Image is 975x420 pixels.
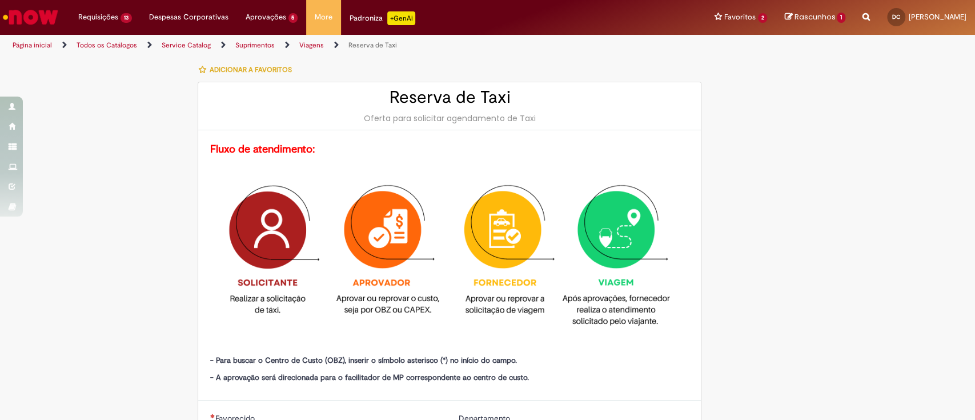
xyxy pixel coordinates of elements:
[288,13,298,23] span: 5
[162,41,211,50] a: Service Catalog
[837,13,845,23] span: 1
[78,11,118,23] span: Requisições
[909,12,966,22] span: [PERSON_NAME]
[210,355,516,365] strong: - Para buscar o Centro de Custo (OBZ), inserir o símbolo asterisco (*) no início do campo.
[794,11,835,22] span: Rascunhos
[758,13,768,23] span: 2
[149,11,228,23] span: Despesas Corporativas
[724,11,756,23] span: Favoritos
[121,13,132,23] span: 13
[210,113,689,124] div: Oferta para solicitar agendamento de Taxi
[209,65,291,74] span: Adicionar a Favoritos
[1,6,60,29] img: ServiceNow
[315,11,332,23] span: More
[77,41,137,50] a: Todos os Catálogos
[350,11,415,25] div: Padroniza
[246,11,286,23] span: Aprovações
[348,41,397,50] a: Reserva de Taxi
[210,414,215,418] span: Necessários
[210,373,528,382] strong: - A aprovação será direcionada para o facilitador de MP correspondente ao centro de custo.
[299,41,324,50] a: Viagens
[784,12,845,23] a: Rascunhos
[387,11,415,25] p: +GenAi
[9,35,641,56] ul: Trilhas de página
[210,88,689,107] h2: Reserva de Taxi
[210,142,315,156] strong: Fluxo de atendimento:
[198,58,298,82] button: Adicionar a Favoritos
[13,41,52,50] a: Página inicial
[892,13,900,21] span: DC
[235,41,275,50] a: Suprimentos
